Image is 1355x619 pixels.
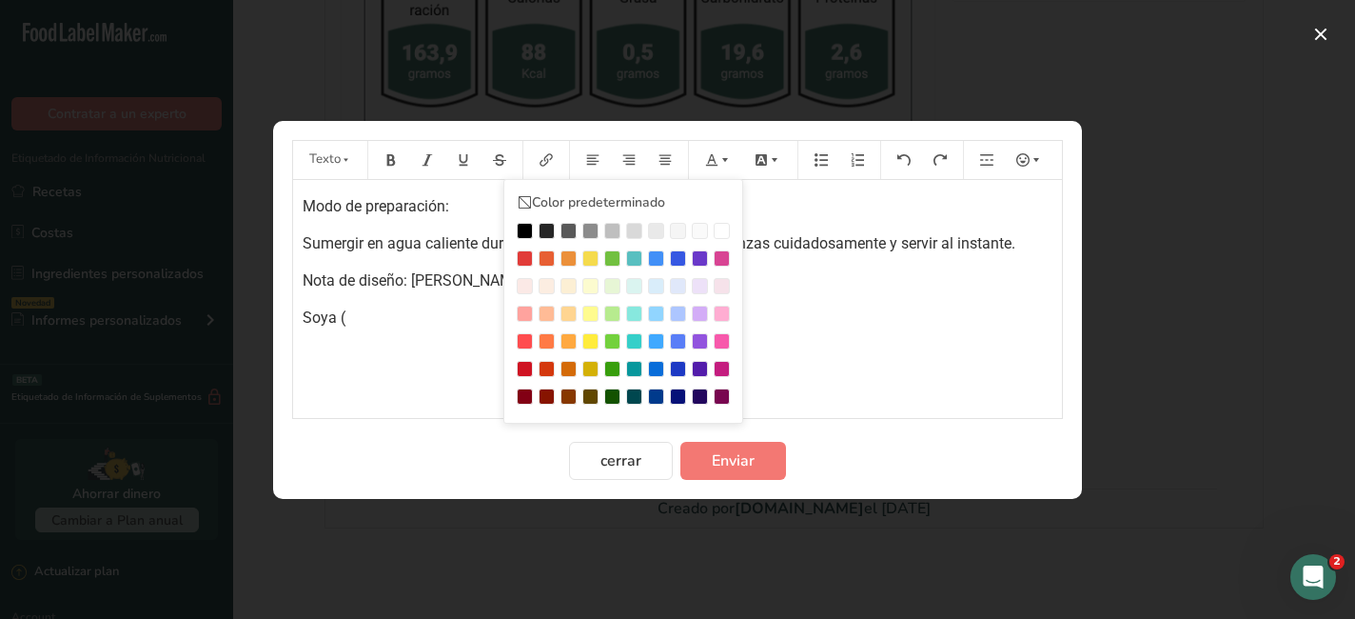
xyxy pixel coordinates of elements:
li: Color predeterminado [514,190,733,215]
span: 2 [1329,554,1345,569]
iframe: Intercom live chat [1290,554,1336,600]
span: Nota de diseño: [PERSON_NAME] [303,271,525,290]
span: Soya ( [303,309,345,327]
span: Sumergir en agua caliente durante 3 minutos. Retirar con unas pinzas cuidadosamente y servir al i... [303,234,1015,252]
button: cerrar [569,442,673,480]
button: Texto [302,145,359,175]
button: Enviar [680,442,786,480]
span: cerrar [600,449,641,472]
span: Modo de preparación: [303,197,449,215]
span: Enviar [712,449,755,472]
